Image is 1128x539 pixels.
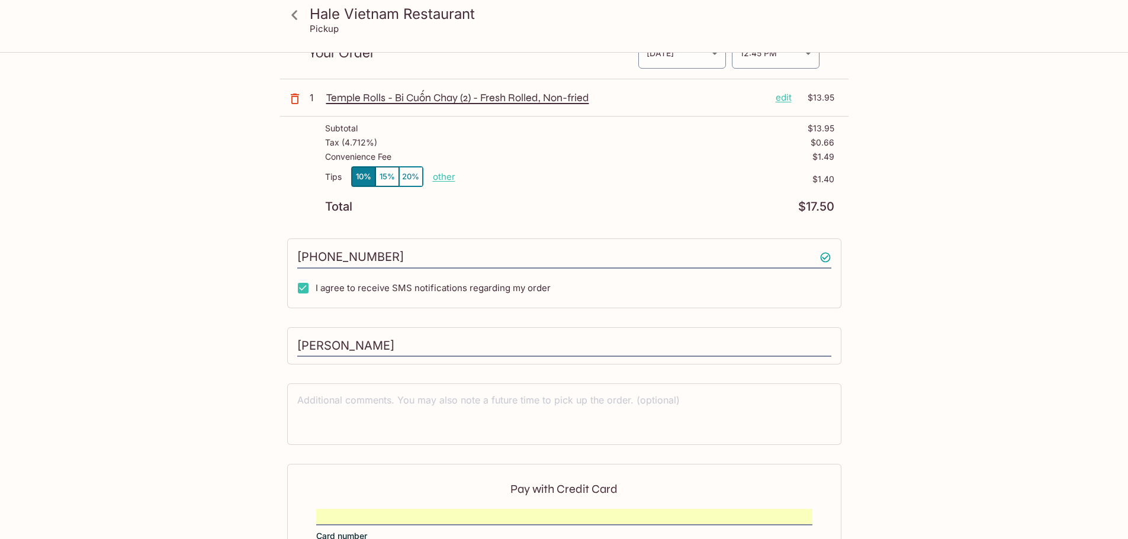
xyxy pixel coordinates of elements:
[433,171,455,182] button: other
[399,167,423,186] button: 20%
[316,282,551,293] span: I agree to receive SMS notifications regarding my order
[799,91,834,104] p: $13.95
[375,167,399,186] button: 15%
[325,124,358,133] p: Subtotal
[776,91,792,104] p: edit
[325,138,377,147] p: Tax ( 4.712% )
[316,483,812,495] p: Pay with Credit Card
[811,138,834,147] p: $0.66
[798,201,834,212] p: $17.50
[352,167,375,186] button: 10%
[812,152,834,162] p: $1.49
[325,201,352,212] p: Total
[808,124,834,133] p: $13.95
[308,47,638,59] p: Your Order
[310,23,339,34] p: Pickup
[732,37,820,69] div: 12:45 PM
[297,335,831,357] input: Enter first and last name
[638,37,726,69] div: [DATE]
[310,5,839,23] h3: Hale Vietnam Restaurant
[297,246,831,269] input: Enter phone number
[326,91,766,104] p: Temple Rolls - Bi Cuốn Chay (2) - Fresh Rolled, Non-fried
[455,175,834,184] p: $1.40
[310,91,322,104] p: 1
[325,172,342,182] p: Tips
[325,152,391,162] p: Convenience Fee
[316,510,812,523] iframe: Secure card number input frame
